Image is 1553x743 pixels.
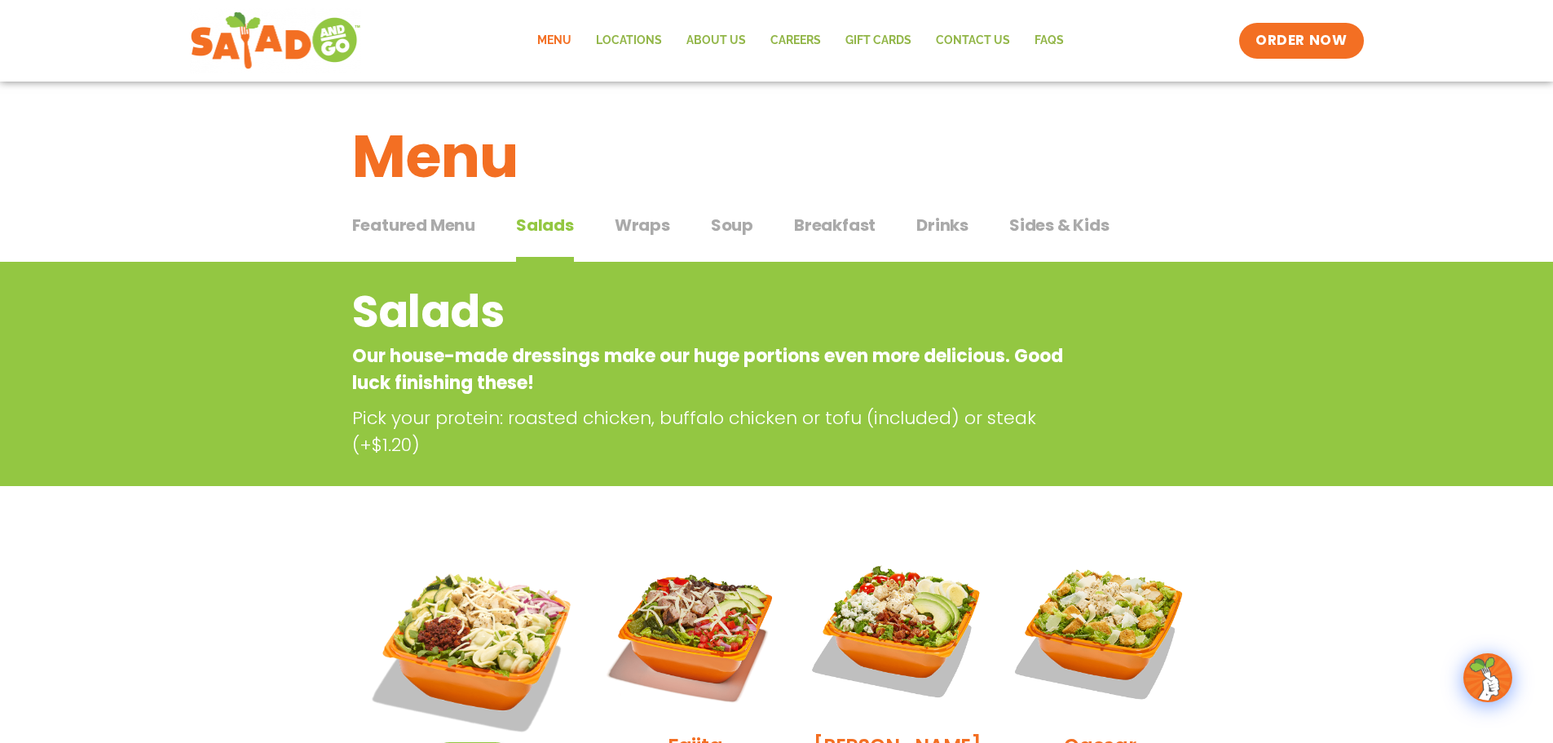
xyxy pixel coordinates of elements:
div: Tabbed content [352,207,1202,263]
a: Menu [525,22,584,60]
nav: Menu [525,22,1076,60]
span: ORDER NOW [1255,31,1347,51]
h1: Menu [352,113,1202,201]
span: Salads [516,213,574,237]
span: Wraps [615,213,670,237]
img: Product photo for Fajita Salad [606,542,783,719]
span: Featured Menu [352,213,475,237]
span: Soup [711,213,753,237]
img: wpChatIcon [1465,655,1511,701]
img: Product photo for Cobb Salad [809,542,986,719]
a: FAQs [1022,22,1076,60]
p: Our house-made dressings make our huge portions even more delicious. Good luck finishing these! [352,343,1070,396]
img: new-SAG-logo-768×292 [190,8,362,73]
a: GIFT CARDS [833,22,924,60]
span: Sides & Kids [1009,213,1110,237]
a: About Us [674,22,758,60]
h2: Salads [352,279,1070,345]
span: Breakfast [794,213,876,237]
span: Drinks [916,213,968,237]
a: Contact Us [924,22,1022,60]
a: Careers [758,22,833,60]
a: ORDER NOW [1239,23,1363,59]
p: Pick your protein: roasted chicken, buffalo chicken or tofu (included) or steak (+$1.20) [352,405,1078,458]
a: Locations [584,22,674,60]
img: Product photo for Caesar Salad [1011,542,1189,719]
